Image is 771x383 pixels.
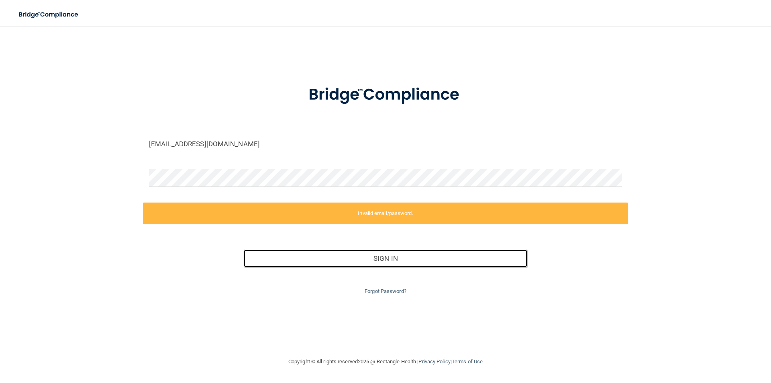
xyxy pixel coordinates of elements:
[365,288,406,294] a: Forgot Password?
[239,349,532,375] div: Copyright © All rights reserved 2025 @ Rectangle Health | |
[149,135,622,153] input: Email
[143,203,628,224] label: Invalid email/password.
[12,6,86,23] img: bridge_compliance_login_screen.278c3ca4.svg
[418,358,450,365] a: Privacy Policy
[452,358,483,365] a: Terms of Use
[244,250,528,267] button: Sign In
[292,74,479,116] img: bridge_compliance_login_screen.278c3ca4.svg
[632,326,761,358] iframe: Drift Widget Chat Controller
